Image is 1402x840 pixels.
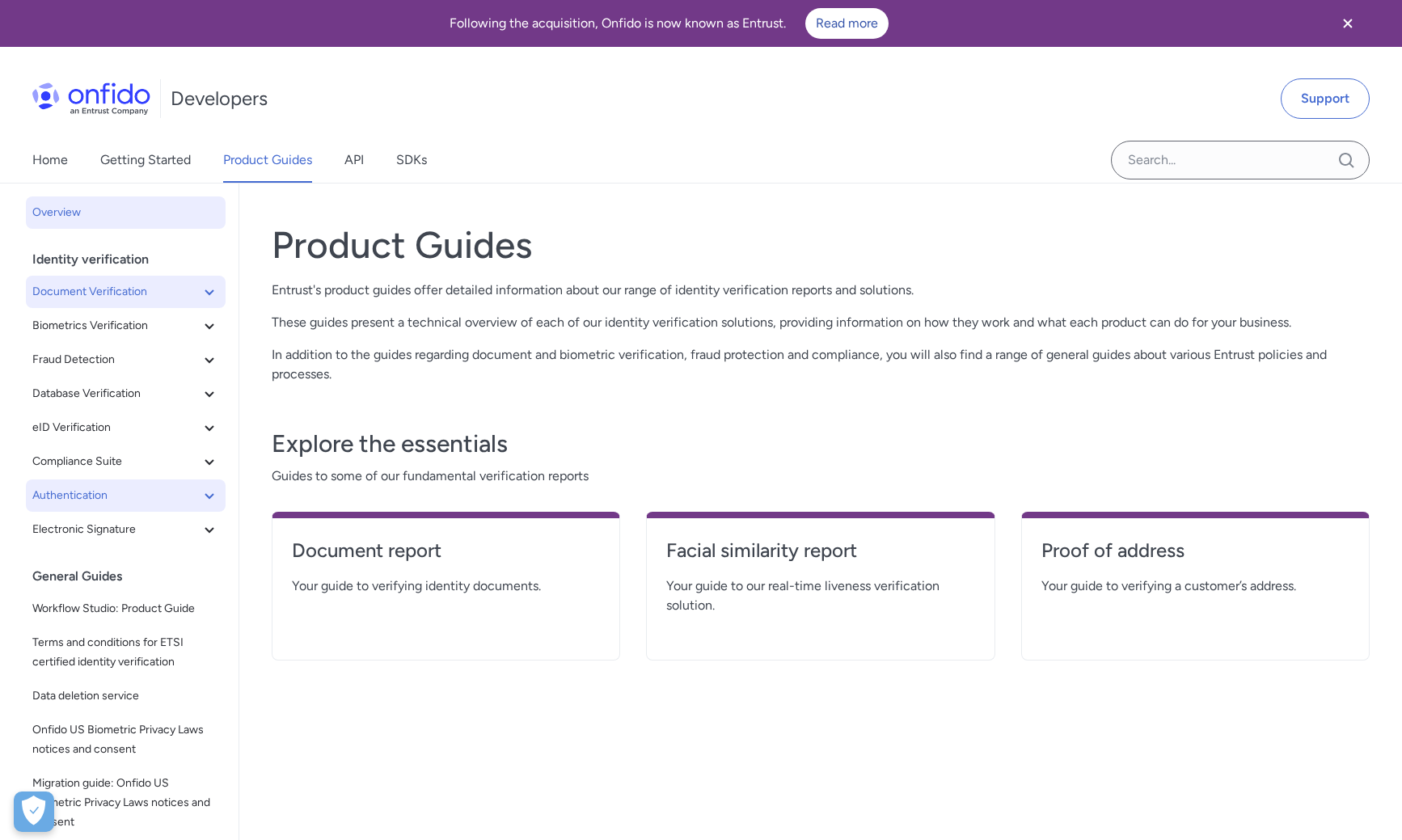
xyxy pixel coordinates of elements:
a: SDKs [396,137,427,183]
span: Data deletion service [32,686,219,706]
span: Workflow Studio: Product Guide [32,599,219,618]
h4: Facial similarity report [666,538,974,564]
p: In addition to the guides regarding document and biometric verification, fraud protection and com... [272,345,1370,384]
svg: Close banner [1338,14,1358,33]
span: Electronic Signature [32,520,200,539]
span: Guides to some of our fundamental verification reports [272,466,1370,486]
button: Electronic Signature [26,513,226,546]
button: Fraud Detection [26,344,226,376]
a: Migration guide: Onfido US Biometric Privacy Laws notices and consent [26,767,226,838]
img: Onfido Logo [32,82,150,115]
a: Support [1281,78,1370,119]
a: API [344,137,364,183]
button: Biometrics Verification [26,310,226,342]
span: Migration guide: Onfido US Biometric Privacy Laws notices and consent [32,774,219,832]
input: Onfido search input field [1111,141,1370,179]
a: Data deletion service [26,680,226,712]
a: Onfido US Biometric Privacy Laws notices and consent [26,714,226,766]
button: Compliance Suite [26,445,226,478]
span: eID Verification [32,418,200,437]
h3: Explore the essentials [272,428,1370,460]
h4: Proof of address [1041,538,1349,564]
span: Your guide to verifying a customer’s address. [1041,576,1349,596]
h4: Document report [292,538,600,564]
div: Cookie Preferences [14,791,54,832]
span: Document Verification [32,282,200,302]
span: Compliance Suite [32,452,200,471]
button: Authentication [26,479,226,512]
span: Authentication [32,486,200,505]
button: Close banner [1318,3,1378,44]
span: Your guide to verifying identity documents. [292,576,600,596]
button: Database Verification [26,378,226,410]
span: Overview [32,203,219,222]
span: Database Verification [32,384,200,403]
a: Read more [805,8,889,39]
h1: Product Guides [272,222,1370,268]
a: Terms and conditions for ETSI certified identity verification [26,627,226,678]
p: Entrust's product guides offer detailed information about our range of identity verification repo... [272,281,1370,300]
span: Biometrics Verification [32,316,200,336]
a: Facial similarity report [666,538,974,576]
div: General Guides [32,560,232,593]
a: Home [32,137,68,183]
div: Identity verification [32,243,232,276]
a: Product Guides [223,137,312,183]
span: Onfido US Biometric Privacy Laws notices and consent [32,720,219,759]
a: Getting Started [100,137,191,183]
p: These guides present a technical overview of each of our identity verification solutions, providi... [272,313,1370,332]
span: Fraud Detection [32,350,200,369]
a: Document report [292,538,600,576]
a: Workflow Studio: Product Guide [26,593,226,625]
div: Following the acquisition, Onfido is now known as Entrust. [19,8,1318,39]
button: Document Verification [26,276,226,308]
h1: Developers [171,86,268,112]
a: Proof of address [1041,538,1349,576]
button: eID Verification [26,412,226,444]
a: Overview [26,196,226,229]
button: Open Preferences [14,791,54,832]
span: Your guide to our real-time liveness verification solution. [666,576,974,615]
span: Terms and conditions for ETSI certified identity verification [32,633,219,672]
